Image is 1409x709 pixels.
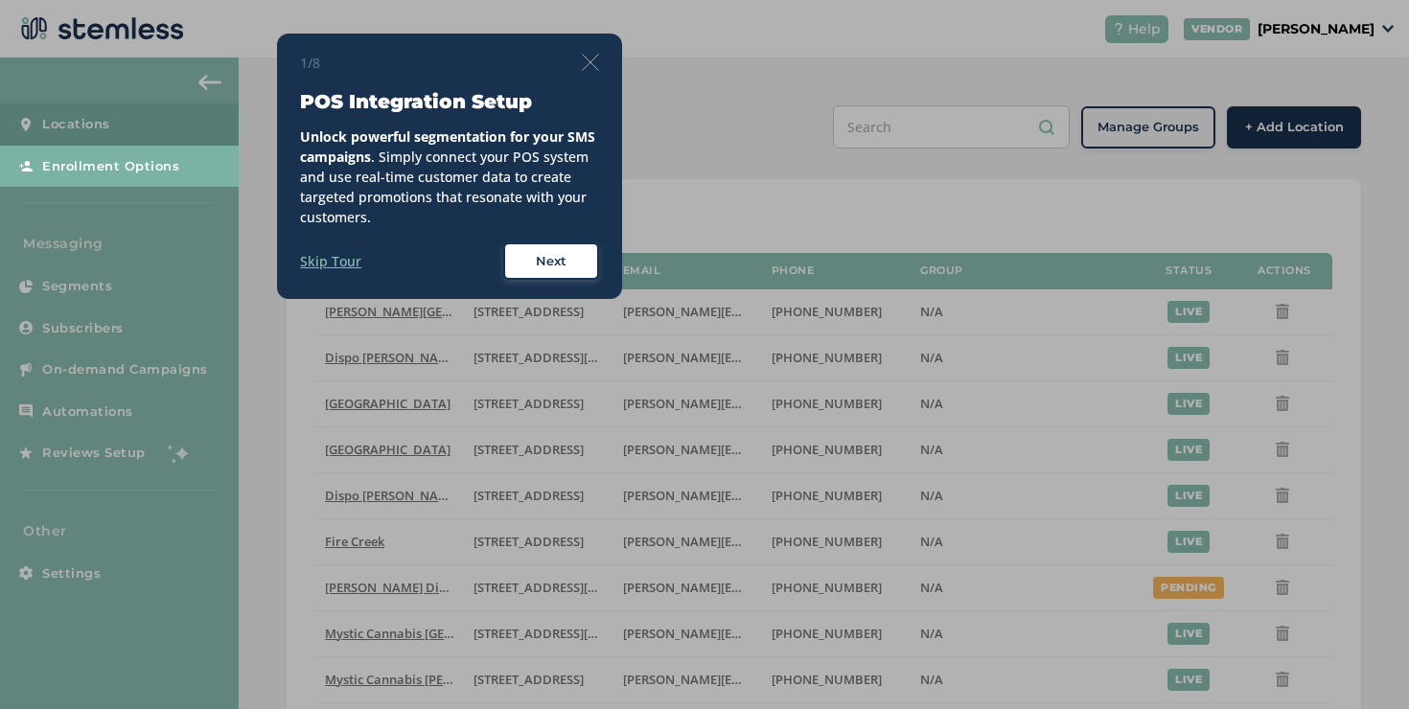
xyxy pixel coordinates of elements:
button: Next [503,242,599,281]
div: . Simply connect your POS system and use real-time customer data to create targeted promotions th... [300,126,599,227]
h3: POS Integration Setup [300,88,599,115]
iframe: Chat Widget [1313,617,1409,709]
img: icon-close-thin-accent-606ae9a3.svg [582,54,599,71]
span: Next [536,252,566,271]
strong: Unlock powerful segmentation for your SMS campaigns [300,127,595,166]
label: Skip Tour [300,251,361,271]
span: Enrollment Options [42,157,179,176]
span: 1/8 [300,53,320,73]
